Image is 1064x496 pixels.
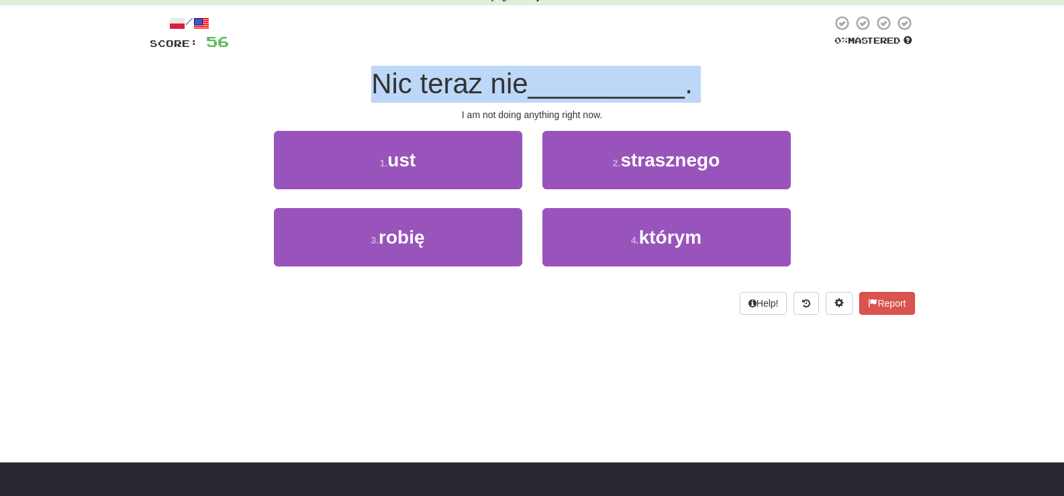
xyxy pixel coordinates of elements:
button: Help! [740,292,787,315]
button: Report [859,292,914,315]
span: 56 [206,33,229,50]
span: . [685,68,693,99]
button: 3.robię [274,208,522,266]
div: Mastered [832,35,915,47]
span: Nic teraz nie [371,68,528,99]
span: 0 % [834,35,848,46]
span: którym [639,227,702,248]
button: 1.ust [274,131,522,189]
small: 3 . [371,235,379,246]
button: 2.strasznego [542,131,791,189]
button: 4.którym [542,208,791,266]
span: Score: [150,38,198,49]
span: strasznego [620,150,720,170]
div: I am not doing anything right now. [150,108,915,121]
small: 1 . [380,158,388,168]
small: 2 . [613,158,621,168]
span: robię [379,227,424,248]
button: Round history (alt+y) [793,292,819,315]
span: ust [387,150,416,170]
div: / [150,15,229,32]
small: 4 . [631,235,639,246]
span: __________ [528,68,685,99]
